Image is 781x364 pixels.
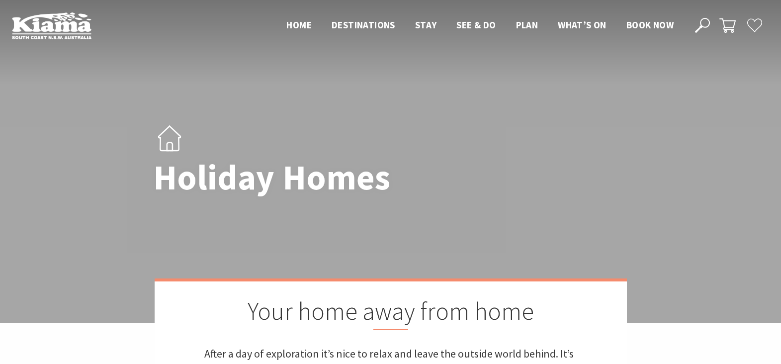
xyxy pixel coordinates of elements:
[154,159,434,197] h1: Holiday Homes
[558,19,607,31] span: What’s On
[286,19,312,31] span: Home
[626,19,674,31] span: Book now
[415,19,437,31] span: Stay
[456,19,496,31] span: See & Do
[12,12,91,39] img: Kiama Logo
[276,17,684,34] nav: Main Menu
[204,296,577,330] h2: Your home away from home
[516,19,538,31] span: Plan
[332,19,395,31] span: Destinations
